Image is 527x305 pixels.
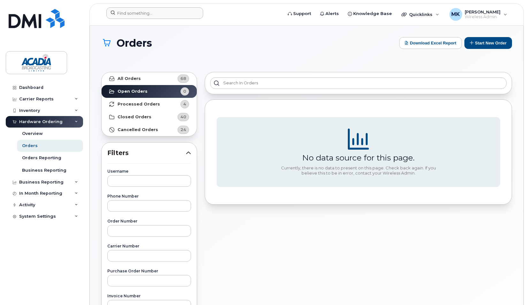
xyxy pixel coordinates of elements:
span: 0 [183,88,186,94]
span: 68 [180,75,186,82]
strong: Cancelled Orders [118,127,158,132]
span: 24 [180,127,186,133]
a: Closed Orders40 [102,111,197,123]
a: Open Orders0 [102,85,197,98]
input: Search in orders [210,77,507,89]
a: All Orders68 [102,72,197,85]
label: Carrier Number [107,244,191,248]
label: Invoice Number [107,294,191,298]
span: 4 [183,101,186,107]
strong: Closed Orders [118,114,151,120]
button: Start New Order [464,37,512,49]
span: Filters [107,148,186,158]
a: Processed Orders4 [102,98,197,111]
strong: Processed Orders [118,102,160,107]
label: Order Number [107,219,191,223]
label: Username [107,169,191,173]
strong: All Orders [118,76,141,81]
span: Orders [117,37,152,49]
a: Cancelled Orders24 [102,123,197,136]
span: 40 [180,114,186,120]
label: Purchase Order Number [107,269,191,273]
strong: Open Orders [118,89,148,94]
button: Download Excel Report [399,37,462,49]
div: Currently, there is no data to present on this page. Check back again. If you believe this to be ... [279,166,438,176]
label: Phone Number [107,194,191,198]
div: No data source for this page. [302,153,415,162]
